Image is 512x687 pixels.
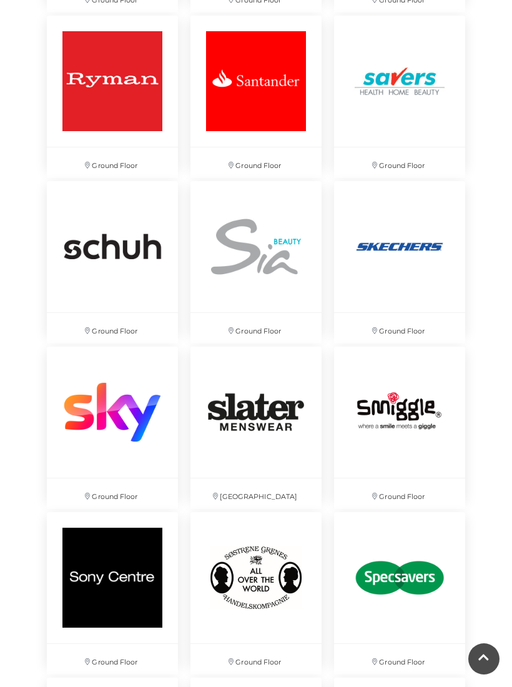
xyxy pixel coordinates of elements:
[47,644,178,675] p: Ground Floor
[190,478,322,509] p: [GEOGRAPHIC_DATA]
[184,506,328,671] a: Ground Floor
[190,644,322,675] p: Ground Floor
[41,340,184,506] a: Ground Floor
[190,313,322,343] p: Ground Floor
[190,147,322,178] p: Ground Floor
[334,313,465,343] p: Ground Floor
[334,147,465,178] p: Ground Floor
[41,175,184,340] a: Ground Floor
[184,340,328,506] a: [GEOGRAPHIC_DATA]
[47,313,178,343] p: Ground Floor
[328,340,471,506] a: Ground Floor
[184,175,328,340] a: Ground Floor
[328,506,471,671] a: Ground Floor
[184,9,328,175] a: Ground Floor
[41,9,184,175] a: Ground Floor
[41,506,184,671] a: Ground Floor
[47,147,178,178] p: Ground Floor
[334,644,465,675] p: Ground Floor
[328,175,471,340] a: Ground Floor
[47,478,178,509] p: Ground Floor
[328,9,471,175] a: Ground Floor
[334,478,465,509] p: Ground Floor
